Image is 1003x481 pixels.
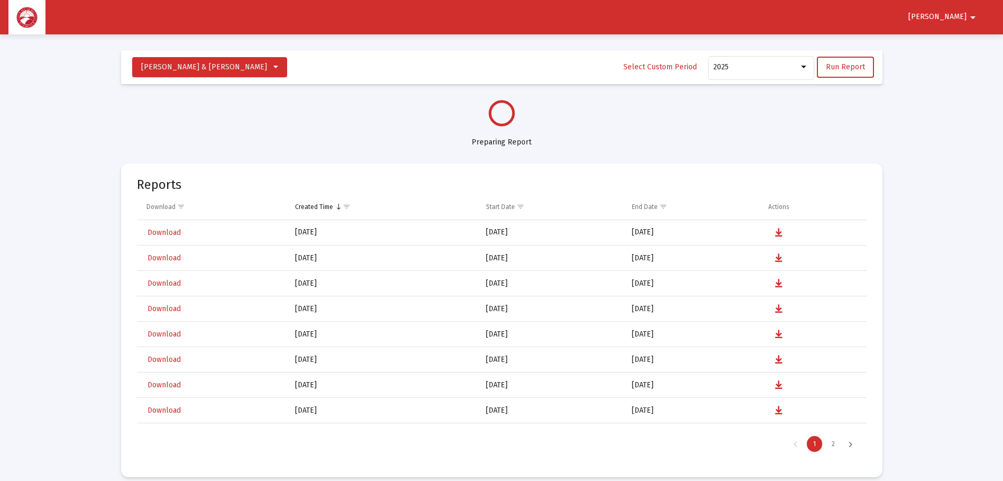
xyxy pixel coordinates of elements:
span: Download [148,355,181,364]
div: [DATE] [295,304,471,314]
td: [DATE] [479,271,624,296]
span: Download [148,304,181,313]
span: Run Report [826,62,865,71]
div: [DATE] [295,329,471,340]
div: Actions [768,203,789,211]
span: Download [148,330,181,339]
td: [DATE] [479,398,624,423]
img: Dashboard [16,7,38,28]
td: Column Created Time [288,194,479,220]
span: Download [148,406,181,415]
div: Next Page [842,436,859,452]
span: Show filter options for column 'Download' [177,203,185,211]
td: Column Download [137,194,288,220]
td: [DATE] [624,296,761,322]
span: Download [148,253,181,262]
td: [DATE] [624,347,761,373]
div: Page Navigation [137,429,867,459]
div: [DATE] [295,278,471,289]
td: Column End Date [624,194,761,220]
button: Run Report [817,57,874,78]
mat-card-title: Reports [137,179,181,190]
div: End Date [632,203,658,211]
td: [DATE] [479,423,624,449]
span: Show filter options for column 'Start Date' [517,203,524,211]
span: Show filter options for column 'Created Time' [343,203,351,211]
button: [PERSON_NAME] [896,6,992,28]
td: [DATE] [624,398,761,423]
span: 2025 [713,62,729,71]
span: Select Custom Period [623,62,697,71]
div: [DATE] [295,380,471,391]
span: [PERSON_NAME] [908,13,967,22]
span: Show filter options for column 'End Date' [659,203,667,211]
td: [DATE] [479,246,624,271]
div: Preparing Report [121,126,882,148]
td: Column Start Date [479,194,624,220]
div: [DATE] [295,227,471,238]
td: [DATE] [479,322,624,347]
td: [DATE] [624,271,761,296]
div: Page 1 [807,436,822,452]
div: [DATE] [295,253,471,264]
div: Created Time [295,203,333,211]
td: [DATE] [479,220,624,246]
div: Data grid [137,194,867,459]
div: Start Date [486,203,515,211]
div: [DATE] [295,355,471,365]
span: Download [148,380,181,389]
td: [DATE] [624,373,761,398]
td: [DATE] [479,373,624,398]
td: [DATE] [624,246,761,271]
span: Download [148,228,181,237]
button: [PERSON_NAME] & [PERSON_NAME] [132,57,287,77]
td: [DATE] [624,322,761,347]
div: Previous Page [787,436,804,452]
mat-icon: arrow_drop_down [967,7,979,28]
td: [DATE] [479,347,624,373]
td: [DATE] [479,296,624,322]
td: Column Actions [761,194,867,220]
div: [DATE] [295,405,471,416]
td: [DATE] [624,423,761,449]
div: Download [146,203,176,211]
td: [DATE] [624,220,761,246]
span: Download [148,279,181,288]
span: [PERSON_NAME] & [PERSON_NAME] [141,62,267,71]
div: Page 2 [825,436,841,452]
